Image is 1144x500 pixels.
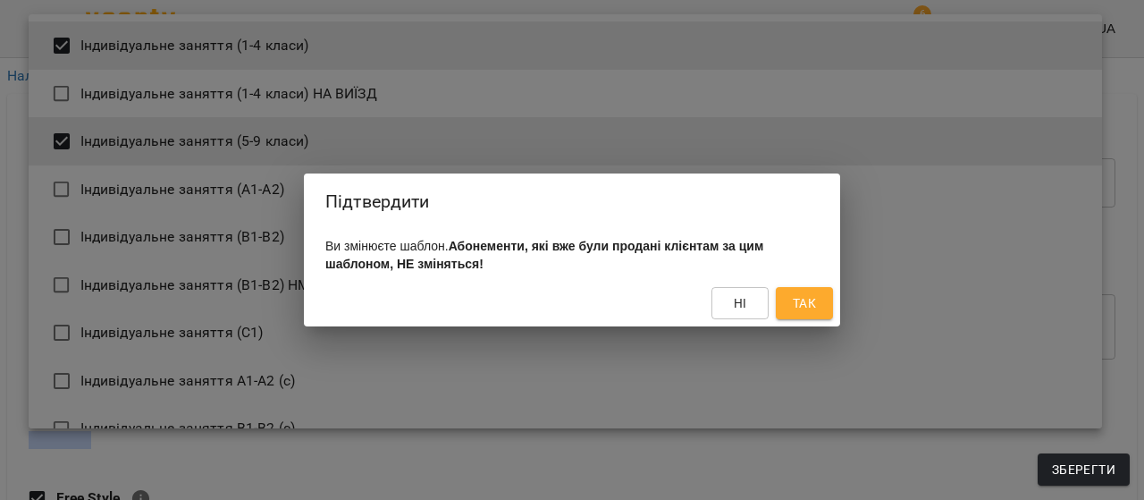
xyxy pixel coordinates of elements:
[776,287,833,319] button: Так
[734,292,747,314] span: Ні
[325,188,819,216] h2: Підтвердити
[711,287,769,319] button: Ні
[325,239,763,271] span: Ви змінюєте шаблон.
[793,292,816,314] span: Так
[325,239,763,271] b: Абонементи, які вже були продані клієнтам за цим шаблоном, НЕ зміняться!
[1052,459,1115,480] span: Зберегти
